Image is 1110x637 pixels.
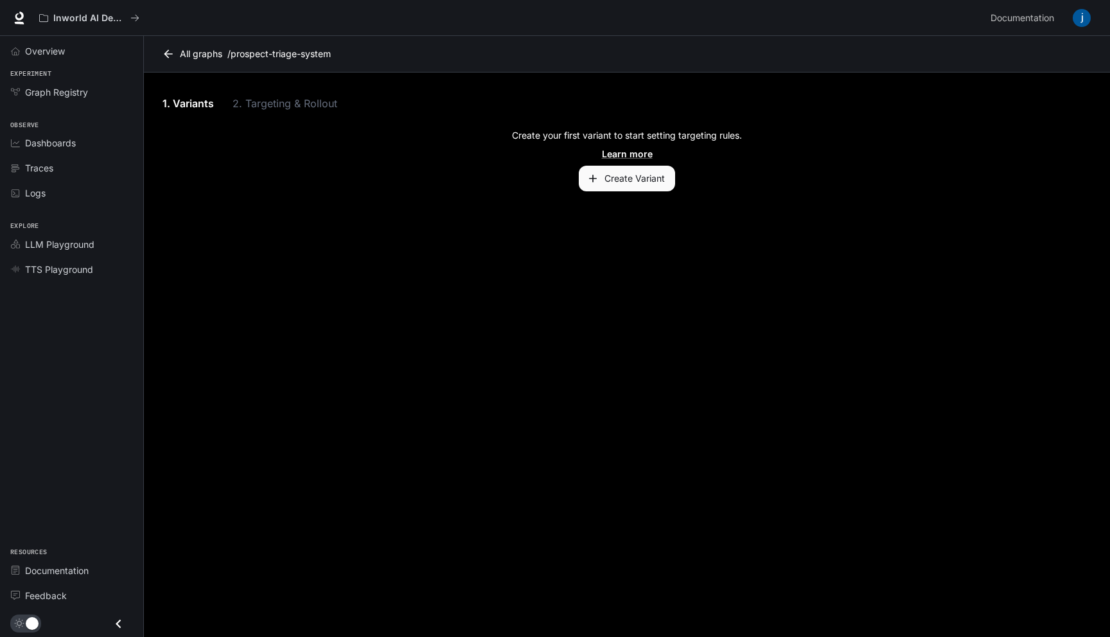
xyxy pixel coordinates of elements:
button: User avatar [1069,5,1095,31]
span: Logs [25,186,46,200]
span: Graph Registry [25,85,88,99]
span: LLM Playground [25,238,94,251]
span: Documentation [991,10,1054,26]
a: Dashboards [5,132,138,154]
span: Dark mode toggle [26,616,39,630]
a: Traces [5,157,138,179]
p: / prospect-triage-system [227,48,331,60]
span: Traces [25,161,53,175]
a: Documentation [5,559,138,582]
button: Create Variant [579,166,675,191]
span: Feedback [25,589,67,602]
a: Logs [5,182,138,204]
a: Feedback [5,584,138,607]
div: lab API tabs example [159,88,1095,119]
a: Overview [5,40,138,62]
a: TTS Playground [5,258,138,281]
a: LLM Playground [5,233,138,256]
a: Documentation [985,5,1064,31]
span: TTS Playground [25,263,93,276]
span: Overview [25,44,65,58]
button: All workspaces [33,5,145,31]
a: All graphs [159,41,227,67]
a: Graph Registry [5,81,138,103]
button: Close drawer [104,611,133,637]
img: User avatar [1073,9,1091,27]
span: Documentation [25,564,89,577]
a: Learn more [602,147,653,161]
p: Create your first variant to start setting targeting rules. [512,129,742,142]
a: 1. Variants [159,88,217,119]
span: Dashboards [25,136,76,150]
p: Inworld AI Demos [53,13,125,24]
